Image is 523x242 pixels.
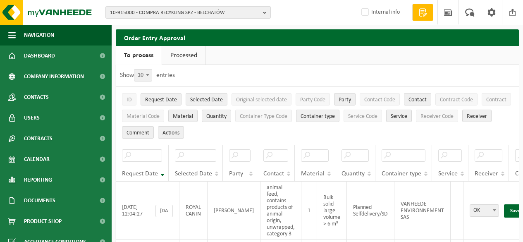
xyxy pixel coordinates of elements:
button: ContractContract: Activate to sort [482,93,511,105]
td: 1 [301,182,317,240]
span: Party [229,170,243,177]
span: Quantity [342,170,365,177]
td: Planned Selfdelivery/SD [347,182,394,240]
span: Documents [24,190,55,211]
button: Actions [158,126,184,139]
span: Actions [162,130,179,136]
button: ContactContact: Activate to sort [404,93,431,105]
span: Request Date [145,97,177,103]
span: Selected Date [175,170,212,177]
button: ReceiverReceiver: Activate to sort [462,110,492,122]
span: Contact [408,97,427,103]
span: Contracts [24,128,53,149]
button: Contact CodeContact Code: Activate to sort [360,93,400,105]
span: Calendar [24,149,50,170]
span: OK [470,204,499,217]
span: Original selected date [236,97,287,103]
button: ServiceService: Activate to sort [386,110,412,122]
button: Material CodeMaterial Code: Activate to sort [122,110,164,122]
button: Original selected dateOriginal selected date: Activate to sort [232,93,291,105]
label: Internal info [360,6,400,19]
span: Party [339,97,351,103]
span: Contact Code [364,97,395,103]
button: QuantityQuantity: Activate to sort [202,110,231,122]
span: 10 [134,69,152,81]
span: Material Code [127,113,160,120]
span: Request Date [122,170,158,177]
span: Container type [301,113,335,120]
label: Show entries [120,72,175,79]
span: Contacts [24,87,49,108]
span: Party Code [300,97,325,103]
td: [DATE] 12:04:27 [116,182,149,240]
span: Container Type Code [240,113,287,120]
a: Processed [162,46,205,65]
span: Company information [24,66,84,87]
button: Selected DateSelected Date: Activate to sort [186,93,227,105]
span: Contract Code [440,97,473,103]
h2: Order Entry Approval [116,29,519,46]
button: Container typeContainer type: Activate to sort [296,110,339,122]
span: Reporting [24,170,52,190]
span: Receiver [475,170,498,177]
span: Selected Date [190,97,223,103]
button: Request DateRequest Date: Activate to remove sorting [141,93,181,105]
button: MaterialMaterial: Activate to sort [168,110,198,122]
span: Service [438,170,458,177]
button: IDID: Activate to sort [122,93,136,105]
button: Party CodeParty Code: Activate to sort [296,93,330,105]
span: Navigation [24,25,54,46]
span: Service [391,113,407,120]
button: Service CodeService Code: Activate to sort [344,110,382,122]
button: Contract CodeContract Code: Activate to sort [435,93,478,105]
td: VANHEEDE ENVIRONNEMENT SAS [394,182,451,240]
td: Bulk solid large volume > 6 m³ [317,182,347,240]
span: Contact [263,170,284,177]
button: Receiver CodeReceiver Code: Activate to sort [416,110,458,122]
td: animal feed, contains products of animal origin, unwrapped, category 3 [260,182,301,240]
span: Product Shop [24,211,62,232]
span: Receiver [467,113,487,120]
span: Users [24,108,40,128]
span: Comment [127,130,149,136]
span: Quantity [206,113,227,120]
span: Material [173,113,193,120]
span: Receiver Code [420,113,454,120]
span: 10-915000 - COMPRA RECYKLING SPZ - BELCHATÓW [110,7,260,19]
td: [PERSON_NAME] [208,182,260,240]
span: Dashboard [24,46,55,66]
span: OK [470,205,499,216]
span: ID [127,97,132,103]
span: Container type [382,170,421,177]
a: To process [116,46,162,65]
button: CommentComment: Activate to sort [122,126,154,139]
button: 10-915000 - COMPRA RECYKLING SPZ - BELCHATÓW [105,6,271,19]
span: Material [301,170,325,177]
td: ROYAL CANIN [179,182,208,240]
span: Service Code [348,113,377,120]
button: Container Type CodeContainer Type Code: Activate to sort [235,110,292,122]
span: Contract [486,97,506,103]
button: PartyParty: Activate to sort [334,93,356,105]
